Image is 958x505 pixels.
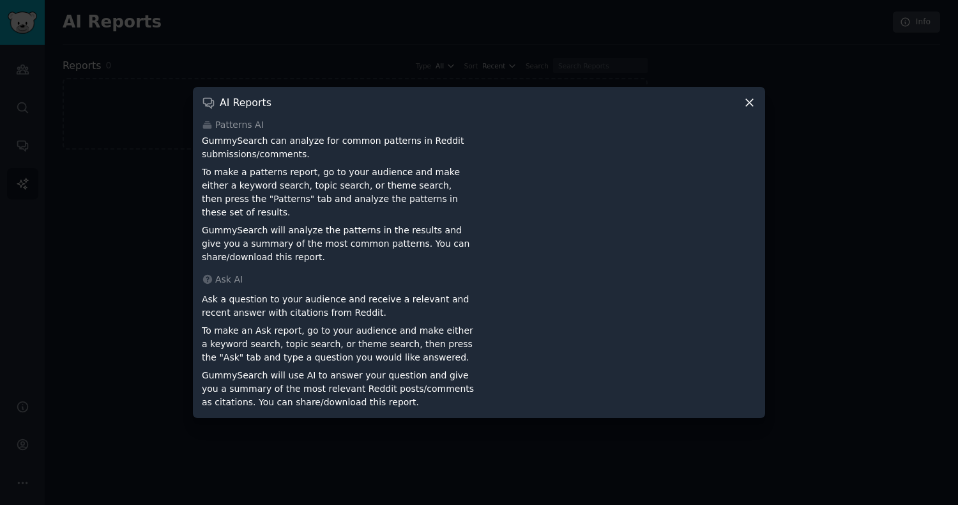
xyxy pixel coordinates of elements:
iframe: YouTube video player [483,134,756,249]
p: Ask a question to your audience and receive a relevant and recent answer with citations from Reddit. [202,293,475,320]
div: Ask AI [202,273,756,286]
div: Patterns AI [202,118,756,132]
p: GummySearch will use AI to answer your question and give you a summary of the most relevant Reddi... [202,369,475,409]
h3: AI Reports [220,96,271,109]
p: GummySearch can analyze for common patterns in Reddit submissions/comments. [202,134,475,161]
p: GummySearch will analyze the patterns in the results and give you a summary of the most common pa... [202,224,475,264]
p: To make a patterns report, go to your audience and make either a keyword search, topic search, or... [202,166,475,219]
p: To make an Ask report, go to your audience and make either a keyword search, topic search, or the... [202,324,475,364]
